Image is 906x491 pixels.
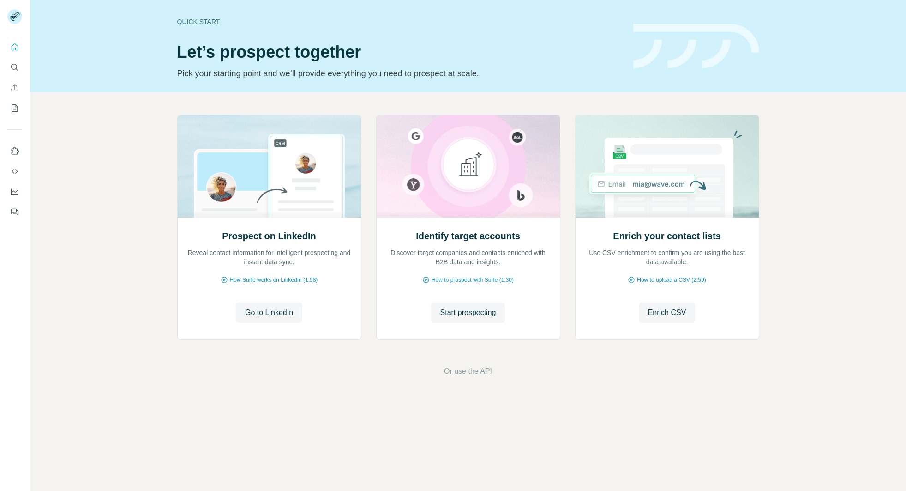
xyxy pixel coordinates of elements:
h1: Let’s prospect together [177,43,622,61]
span: Enrich CSV [648,307,686,318]
span: Go to LinkedIn [245,307,293,318]
button: Dashboard [7,183,22,200]
button: Start prospecting [431,303,505,323]
button: Use Surfe on LinkedIn [7,143,22,159]
span: How to upload a CSV (2:59) [637,276,706,284]
p: Pick your starting point and we’ll provide everything you need to prospect at scale. [177,67,622,80]
button: Go to LinkedIn [236,303,302,323]
h2: Enrich your contact lists [613,230,720,242]
button: Or use the API [444,366,492,377]
img: banner [633,24,759,69]
button: Enrich CSV [639,303,696,323]
span: How Surfe works on LinkedIn (1:58) [230,276,318,284]
button: My lists [7,100,22,116]
span: Start prospecting [440,307,496,318]
img: Prospect on LinkedIn [177,115,361,218]
button: Feedback [7,204,22,220]
span: How to prospect with Surfe (1:30) [432,276,514,284]
p: Use CSV enrichment to confirm you are using the best data available. [585,248,750,267]
div: Quick start [177,17,622,26]
img: Enrich your contact lists [575,115,759,218]
p: Reveal contact information for intelligent prospecting and instant data sync. [187,248,352,267]
h2: Identify target accounts [416,230,520,242]
img: Identify target accounts [376,115,560,218]
button: Quick start [7,39,22,55]
button: Use Surfe API [7,163,22,180]
button: Search [7,59,22,76]
button: Enrich CSV [7,79,22,96]
p: Discover target companies and contacts enriched with B2B data and insights. [386,248,551,267]
h2: Prospect on LinkedIn [222,230,316,242]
